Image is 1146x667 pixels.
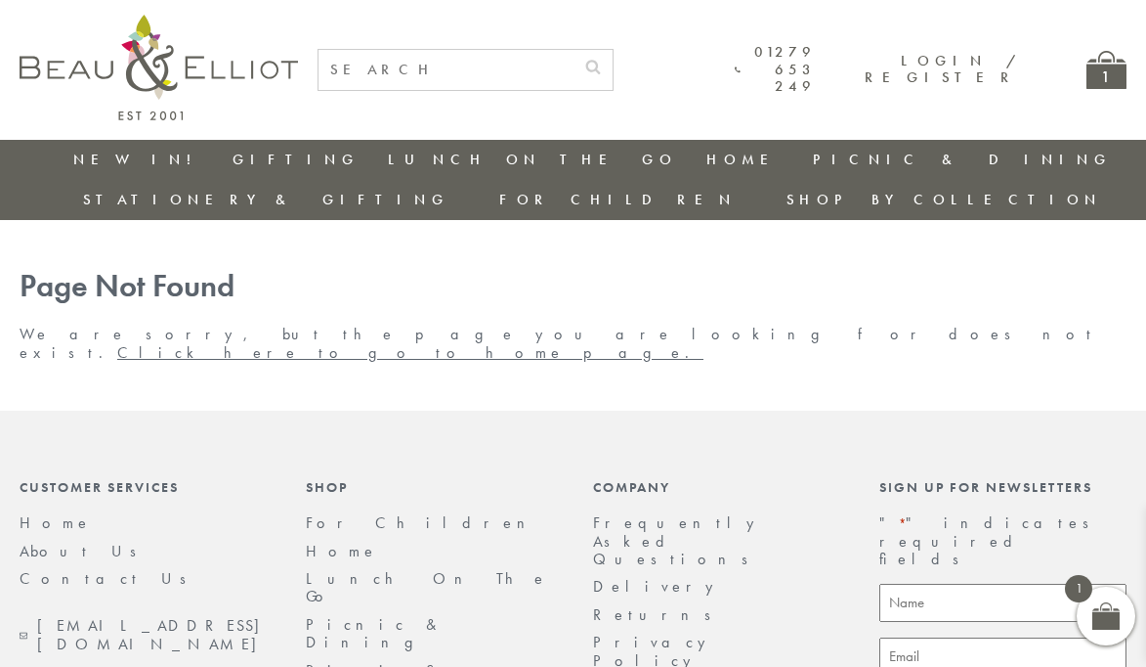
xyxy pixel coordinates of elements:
[318,50,573,90] input: SEARCH
[499,190,737,209] a: For Children
[306,614,444,652] a: Picnic & Dining
[593,576,724,597] a: Delivery
[879,514,1126,568] p: " " indicates required fields
[865,51,1018,87] a: Login / Register
[306,541,378,561] a: Home
[306,479,553,495] div: Shop
[879,584,1126,622] input: Name
[1065,575,1092,602] span: 1
[20,512,92,533] a: Home
[233,150,360,169] a: Gifting
[20,617,285,653] a: [EMAIL_ADDRESS][DOMAIN_NAME]
[83,190,449,209] a: Stationery & Gifting
[786,190,1102,209] a: Shop by collection
[388,150,677,169] a: Lunch On The Go
[20,568,199,589] a: Contact Us
[593,479,840,495] div: Company
[20,15,298,120] img: logo
[593,512,765,569] a: Frequently Asked Questions
[593,604,724,625] a: Returns
[735,44,816,95] a: 01279 653 249
[20,479,267,495] div: Customer Services
[20,269,1126,305] h1: Page Not Found
[813,150,1112,169] a: Picnic & Dining
[879,479,1126,495] div: Sign up for newsletters
[306,512,540,533] a: For Children
[706,150,785,169] a: Home
[306,568,548,606] a: Lunch On The Go
[117,342,703,363] a: Click here to go to home page.
[1086,51,1126,89] a: 1
[20,541,149,561] a: About Us
[73,150,204,169] a: New in!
